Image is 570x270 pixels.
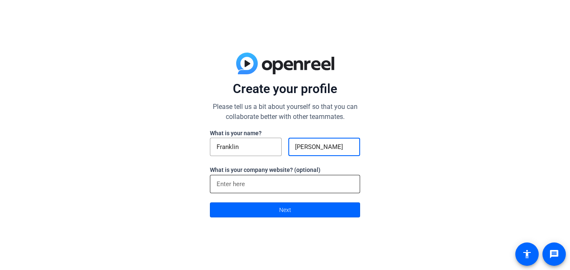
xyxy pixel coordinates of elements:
[217,179,353,189] input: Enter here
[210,130,262,136] label: What is your name?
[210,167,320,173] label: What is your company website? (optional)
[549,249,559,259] mat-icon: message
[522,249,532,259] mat-icon: accessibility
[210,102,360,122] p: Please tell us a bit about yourself so that you can collaborate better with other teammates.
[295,142,353,152] input: Last Name
[236,53,334,74] img: blue-gradient.svg
[217,142,275,152] input: First Name
[279,202,291,218] span: Next
[210,202,360,217] button: Next
[210,81,360,97] p: Create your profile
